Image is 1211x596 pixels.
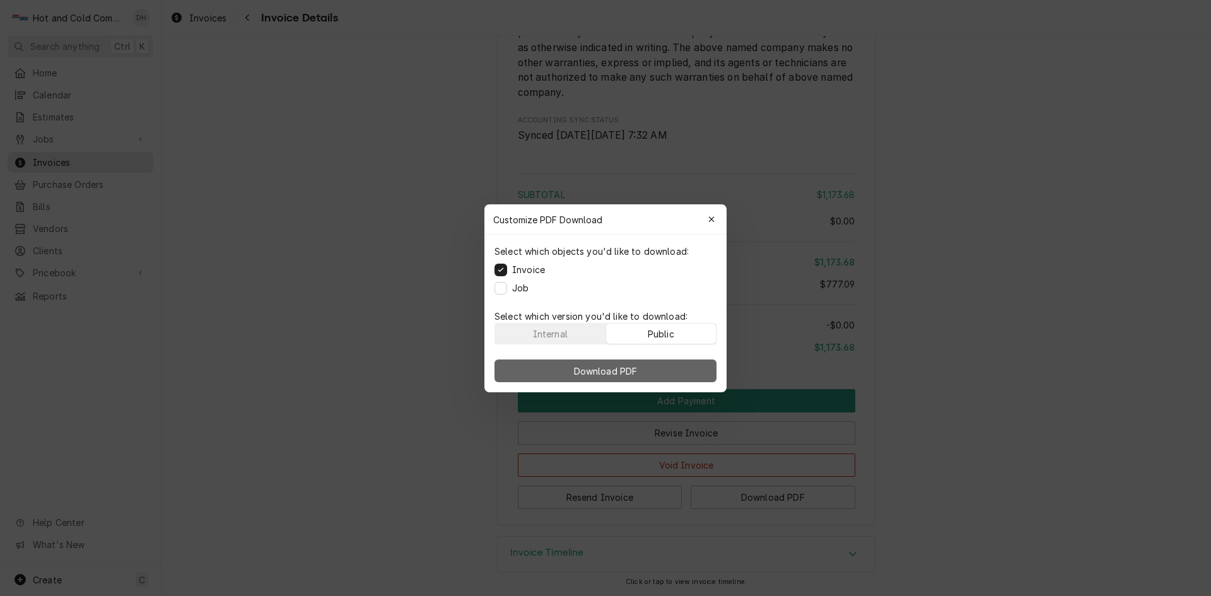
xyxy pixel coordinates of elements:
label: Invoice [512,263,545,276]
div: Public [648,327,674,340]
button: Download PDF [494,359,717,382]
div: Internal [533,327,568,340]
p: Select which version you'd like to download: [494,310,717,323]
span: Download PDF [571,364,640,377]
p: Select which objects you'd like to download: [494,245,689,258]
div: Customize PDF Download [484,204,727,235]
label: Job [512,281,529,295]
